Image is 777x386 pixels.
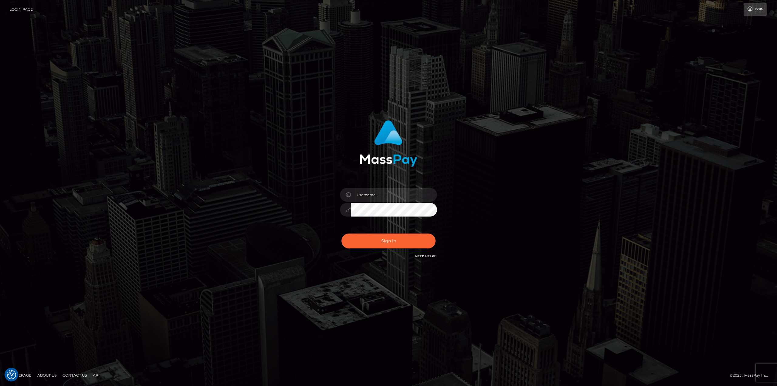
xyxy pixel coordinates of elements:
button: Consent Preferences [7,370,16,379]
input: Username... [351,188,437,202]
div: © 2025 , MassPay Inc. [730,372,772,379]
a: Contact Us [60,371,89,380]
img: MassPay Login [360,120,417,167]
a: Login Page [9,3,33,16]
img: Revisit consent button [7,370,16,379]
a: API [90,371,102,380]
a: Homepage [7,371,34,380]
button: Sign in [341,234,436,248]
a: Login [744,3,767,16]
a: Need Help? [415,254,436,258]
a: About Us [35,371,59,380]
